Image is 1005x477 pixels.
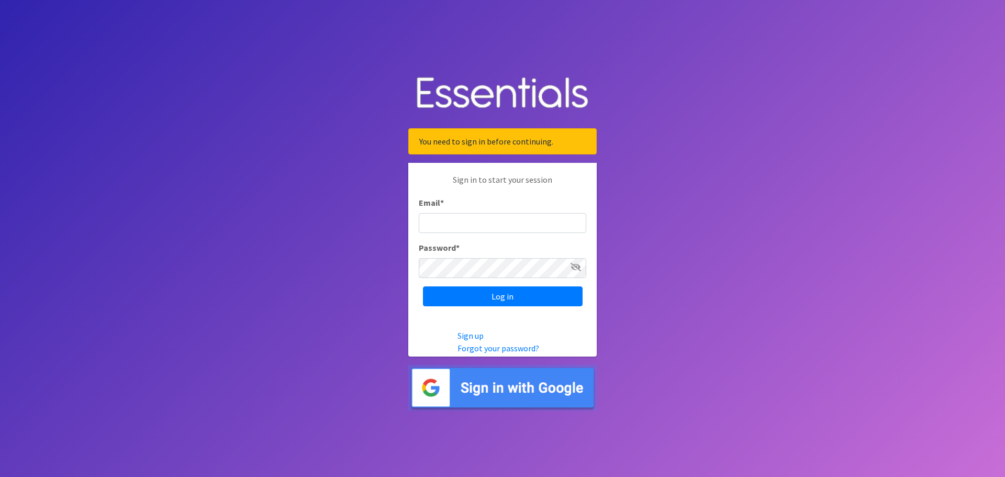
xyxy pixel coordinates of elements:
div: You need to sign in before continuing. [408,128,597,154]
a: Forgot your password? [457,343,539,353]
img: Human Essentials [408,66,597,120]
label: Password [419,241,460,254]
p: Sign in to start your session [419,173,586,196]
abbr: required [440,197,444,208]
abbr: required [456,242,460,253]
input: Log in [423,286,583,306]
a: Sign up [457,330,484,341]
label: Email [419,196,444,209]
img: Sign in with Google [408,365,597,411]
